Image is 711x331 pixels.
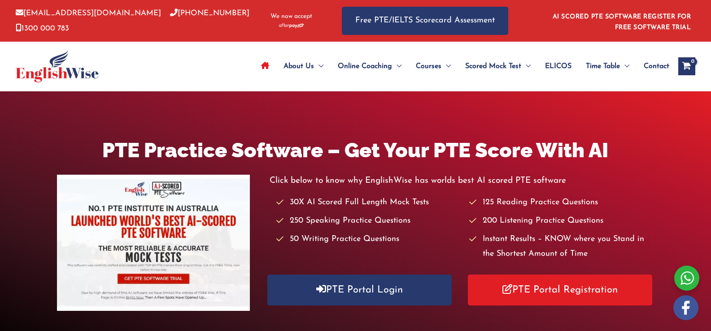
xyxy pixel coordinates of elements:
span: We now accept [270,12,312,21]
span: ELICOS [545,51,571,82]
span: Online Coaching [338,51,392,82]
a: View Shopping Cart, empty [678,57,695,75]
span: Menu Toggle [392,51,401,82]
span: Scored Mock Test [465,51,521,82]
span: Menu Toggle [441,51,451,82]
a: CoursesMenu Toggle [409,51,458,82]
span: Menu Toggle [314,51,323,82]
span: About Us [284,51,314,82]
a: 1300 000 783 [16,25,69,32]
img: Afterpay-Logo [279,23,304,28]
a: [EMAIL_ADDRESS][DOMAIN_NAME] [16,9,161,17]
img: white-facebook.png [673,295,698,320]
aside: Header Widget 1 [547,6,695,35]
nav: Site Navigation: Main Menu [254,51,669,82]
li: 200 Listening Practice Questions [469,214,654,228]
li: 50 Writing Practice Questions [276,232,461,247]
li: Instant Results – KNOW where you Stand in the Shortest Amount of Time [469,232,654,262]
li: 250 Speaking Practice Questions [276,214,461,228]
span: Contact [644,51,669,82]
img: pte-institute-main [57,175,250,311]
a: About UsMenu Toggle [276,51,331,82]
a: Online CoachingMenu Toggle [331,51,409,82]
a: PTE Portal Login [267,275,452,305]
li: 125 Reading Practice Questions [469,195,654,210]
a: Contact [637,51,669,82]
h1: PTE Practice Software – Get Your PTE Score With AI [57,136,654,164]
span: Time Table [586,51,620,82]
a: AI SCORED PTE SOFTWARE REGISTER FOR FREE SOFTWARE TRIAL [553,13,691,31]
img: cropped-ew-logo [16,50,99,82]
p: Click below to know why EnglishWise has worlds best AI scored PTE software [270,173,654,188]
a: Free PTE/IELTS Scorecard Assessment [342,7,508,35]
span: Menu Toggle [620,51,629,82]
a: ELICOS [538,51,579,82]
span: Menu Toggle [521,51,531,82]
a: [PHONE_NUMBER] [170,9,249,17]
a: Scored Mock TestMenu Toggle [458,51,538,82]
a: PTE Portal Registration [468,275,653,305]
span: Courses [416,51,441,82]
a: Time TableMenu Toggle [579,51,637,82]
li: 30X AI Scored Full Length Mock Tests [276,195,461,210]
